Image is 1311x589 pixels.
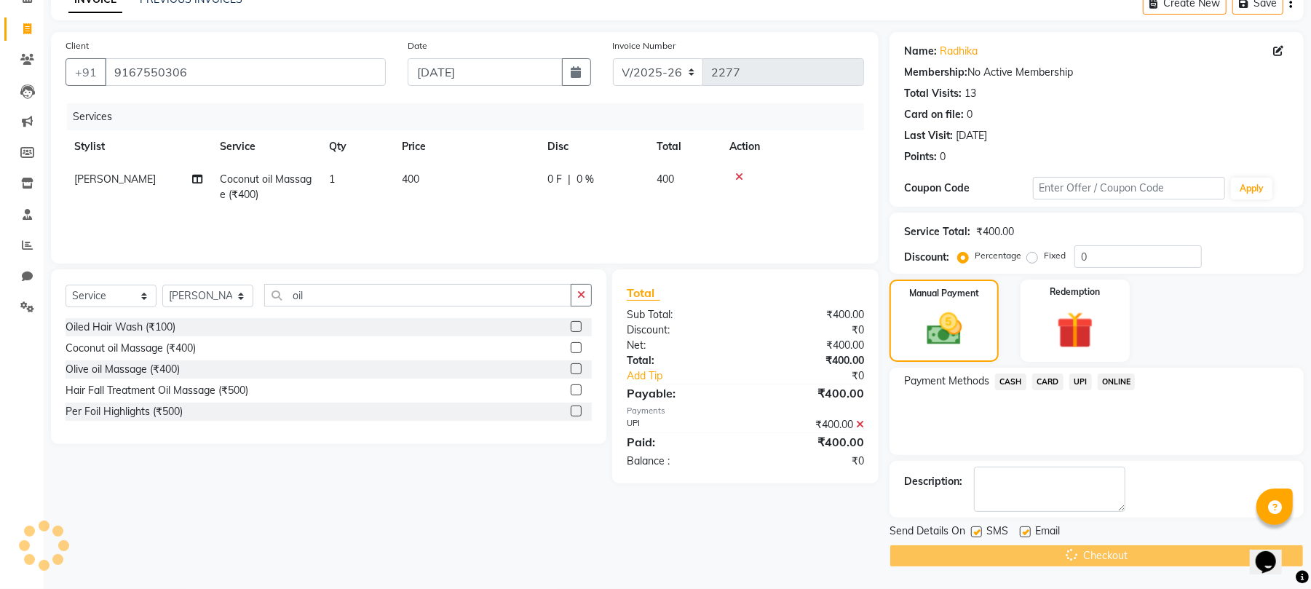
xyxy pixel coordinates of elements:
[721,130,864,163] th: Action
[904,128,953,143] div: Last Visit:
[616,338,745,353] div: Net:
[616,417,745,432] div: UPI
[1098,373,1136,390] span: ONLINE
[568,172,571,187] span: |
[616,307,745,323] div: Sub Total:
[547,172,562,187] span: 0 F
[66,320,175,335] div: Oiled Hair Wash (₹100)
[909,287,979,300] label: Manual Payment
[767,368,875,384] div: ₹0
[616,384,745,402] div: Payable:
[648,130,721,163] th: Total
[66,39,89,52] label: Client
[904,107,964,122] div: Card on file:
[745,307,875,323] div: ₹400.00
[745,323,875,338] div: ₹0
[904,250,949,265] div: Discount:
[995,373,1026,390] span: CASH
[976,224,1014,240] div: ₹400.00
[74,173,156,186] span: [PERSON_NAME]
[745,433,875,451] div: ₹400.00
[66,58,106,86] button: +91
[1050,285,1100,299] label: Redemption
[904,373,989,389] span: Payment Methods
[393,130,539,163] th: Price
[220,173,312,201] span: Coconut oil Massage (₹400)
[940,44,978,59] a: Radhika
[1231,178,1272,199] button: Apply
[745,417,875,432] div: ₹400.00
[956,128,987,143] div: [DATE]
[657,173,674,186] span: 400
[967,107,973,122] div: 0
[1250,531,1296,574] iframe: chat widget
[745,353,875,368] div: ₹400.00
[904,44,937,59] div: Name:
[904,65,1289,80] div: No Active Membership
[616,368,767,384] a: Add Tip
[402,173,419,186] span: 400
[627,405,864,417] div: Payments
[67,103,875,130] div: Services
[105,58,386,86] input: Search by Name/Mobile/Email/Code
[329,173,335,186] span: 1
[577,172,594,187] span: 0 %
[66,404,183,419] div: Per Foil Highlights (₹500)
[904,86,962,101] div: Total Visits:
[1045,307,1105,353] img: _gift.svg
[539,130,648,163] th: Disc
[66,341,196,356] div: Coconut oil Massage (₹400)
[1035,523,1060,542] span: Email
[890,523,965,542] span: Send Details On
[940,149,946,165] div: 0
[66,130,211,163] th: Stylist
[1033,177,1225,199] input: Enter Offer / Coupon Code
[745,454,875,469] div: ₹0
[66,383,248,398] div: Hair Fall Treatment Oil Massage (₹500)
[745,384,875,402] div: ₹400.00
[916,309,973,349] img: _cash.svg
[264,284,571,307] input: Search or Scan
[408,39,427,52] label: Date
[320,130,393,163] th: Qty
[965,86,976,101] div: 13
[975,249,1021,262] label: Percentage
[745,338,875,353] div: ₹400.00
[66,362,180,377] div: Olive oil Massage (₹400)
[627,285,660,301] span: Total
[616,433,745,451] div: Paid:
[904,149,937,165] div: Points:
[616,353,745,368] div: Total:
[616,323,745,338] div: Discount:
[986,523,1008,542] span: SMS
[613,39,676,52] label: Invoice Number
[616,454,745,469] div: Balance :
[904,224,970,240] div: Service Total:
[904,474,962,489] div: Description:
[1069,373,1092,390] span: UPI
[1044,249,1066,262] label: Fixed
[1032,373,1064,390] span: CARD
[904,65,967,80] div: Membership:
[211,130,320,163] th: Service
[904,181,1032,196] div: Coupon Code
